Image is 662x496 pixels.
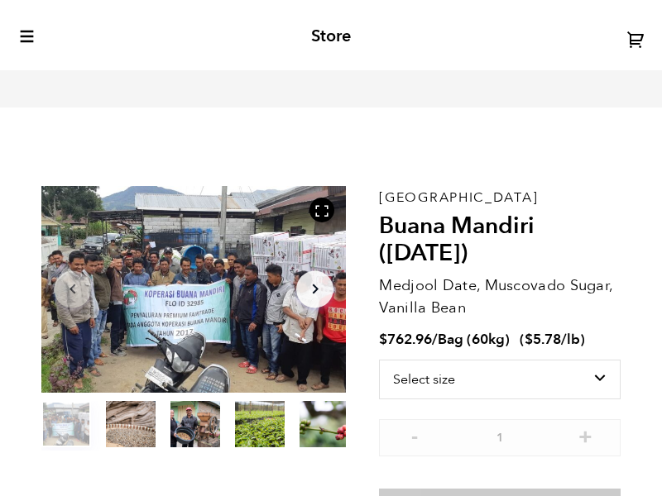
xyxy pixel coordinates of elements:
span: $ [525,330,533,349]
span: ( ) [520,330,585,349]
span: /lb [561,330,580,349]
h2: Store [311,26,351,46]
button: + [575,427,596,444]
bdi: 762.96 [379,330,432,349]
span: $ [379,330,387,349]
p: Medjool Date, Muscovado Sugar, Vanilla Bean [379,274,621,319]
h2: Buana Mandiri ([DATE]) [379,212,621,268]
bdi: 5.78 [525,330,561,349]
button: - [404,427,425,444]
button: toggle-mobile-menu [17,28,36,45]
span: / [432,330,438,349]
span: Bag (60kg) [438,330,510,349]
